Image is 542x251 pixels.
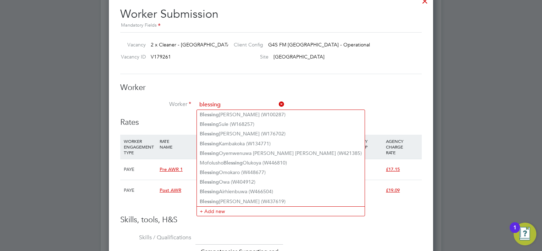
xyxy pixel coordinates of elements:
span: £17.15 [386,166,400,172]
b: Blessing [223,160,243,166]
span: Post AWR [160,187,181,193]
input: Search for... [197,100,284,110]
b: Blessing [200,169,219,175]
div: 1 [513,228,516,237]
h3: Skills, tools, H&S [120,215,422,225]
li: Airhienbuwa (W466504) [197,187,365,196]
span: 2 x Cleaner - [GEOGRAPHIC_DATA] [151,41,232,48]
li: Mofolusho Olukoya (W446810) [197,158,365,168]
h3: Rates [120,117,422,128]
b: Blessing [200,141,219,147]
b: Blessing [200,179,219,185]
span: £19.09 [386,187,400,193]
li: [PERSON_NAME] (W100287) [197,110,365,119]
li: Sule (W168257) [197,119,365,129]
h2: Worker Submission [120,1,422,29]
label: Site [228,54,269,60]
div: RATE NAME [158,135,205,153]
div: AGENCY MARKUP [348,135,384,153]
b: Blessing [200,199,219,205]
span: V179261 [151,54,171,60]
b: Blessing [200,112,219,118]
li: Omokaro (W448677) [197,168,365,177]
div: Mandatory Fields [120,22,422,29]
li: Owa (W404912) [197,177,365,187]
h3: Worker [120,83,422,93]
span: [GEOGRAPHIC_DATA] [273,54,325,60]
li: + Add new [197,206,365,216]
label: Vacancy [117,41,146,48]
b: Blessing [200,189,219,195]
label: Worker [120,101,191,108]
label: Skills / Qualifications [120,234,191,241]
div: AGENCY CHARGE RATE [384,135,420,159]
label: Vacancy ID [117,54,146,60]
label: Client Config [228,41,263,48]
div: PAYE [122,159,158,180]
span: Pre AWR 1 [160,166,183,172]
li: [PERSON_NAME] (W437619) [197,197,365,206]
li: Oyemwenuwa [PERSON_NAME] [PERSON_NAME] (W421385) [197,149,365,158]
button: Open Resource Center, 1 new notification [514,223,536,245]
li: [PERSON_NAME] (W176702) [197,129,365,139]
b: Blessing [200,150,219,156]
div: WORKER ENGAGEMENT TYPE [122,135,158,159]
b: Blessing [200,131,219,137]
div: PAYE [122,180,158,201]
span: G4S FM [GEOGRAPHIC_DATA] - Operational [268,41,370,48]
b: Blessing [200,121,219,127]
li: Kambakoka (W134771) [197,139,365,149]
